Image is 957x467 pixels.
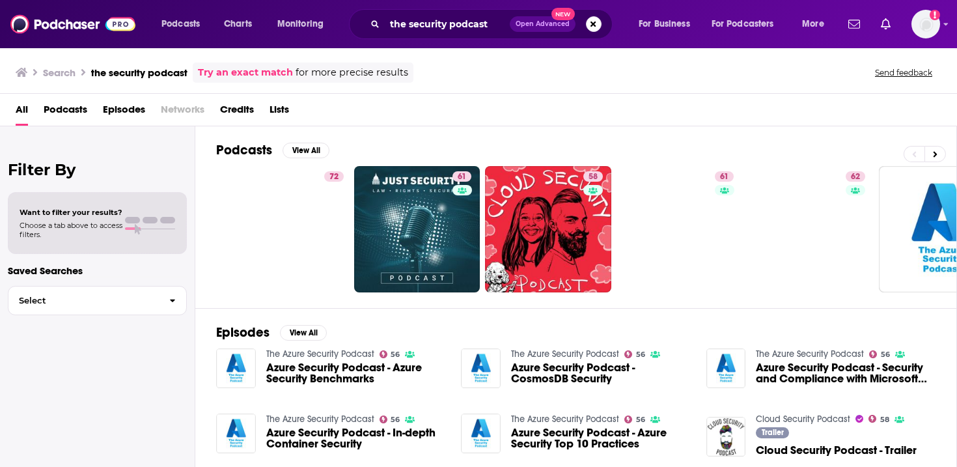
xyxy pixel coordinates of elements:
[266,348,374,360] a: The Azure Security Podcast
[551,8,575,20] span: New
[930,10,940,20] svg: Add a profile image
[361,9,625,39] div: Search podcasts, credits, & more...
[391,352,400,358] span: 56
[10,12,135,36] img: Podchaser - Follow, Share and Rate Podcasts
[216,348,256,388] img: Azure Security Podcast - Azure Security Benchmarks
[636,417,645,423] span: 56
[485,166,611,292] a: 58
[354,166,480,292] a: 61
[639,15,690,33] span: For Business
[756,362,936,384] a: Azure Security Podcast - Security and Compliance with Microsoft 365
[220,99,254,126] a: Credits
[747,166,874,292] a: 62
[268,14,340,35] button: open menu
[869,350,890,358] a: 56
[103,99,145,126] a: Episodes
[216,324,327,341] a: EpisodesView All
[461,414,501,453] img: Azure Security Podcast - Azure Security Top 10 Practices
[762,429,784,436] span: Trailer
[589,171,598,184] span: 58
[630,14,706,35] button: open menu
[510,16,576,32] button: Open AdvancedNew
[715,171,734,182] a: 61
[280,325,327,341] button: View All
[843,13,865,35] a: Show notifications dropdown
[511,362,691,384] span: Azure Security Podcast - CosmosDB Security
[720,171,728,184] span: 61
[8,286,187,315] button: Select
[516,21,570,27] span: Open Advanced
[703,14,793,35] button: open menu
[511,414,619,425] a: The Azure Security Podcast
[20,221,122,239] span: Choose a tab above to access filters.
[266,427,446,449] a: Azure Security Podcast - In-depth Container Security
[329,171,339,184] span: 72
[756,348,864,360] a: The Azure Security Podcast
[380,416,400,423] a: 56
[277,15,324,33] span: Monitoring
[216,324,270,341] h2: Episodes
[880,417,889,423] span: 58
[911,10,940,38] span: Logged in as autumncomm
[802,15,824,33] span: More
[391,417,400,423] span: 56
[712,15,774,33] span: For Podcasters
[266,414,374,425] a: The Azure Security Podcast
[8,160,187,179] h2: Filter By
[324,171,344,182] a: 72
[458,171,466,184] span: 61
[871,67,936,78] button: Send feedback
[583,171,603,182] a: 58
[44,99,87,126] a: Podcasts
[223,166,349,292] a: 72
[452,171,471,182] a: 61
[793,14,840,35] button: open menu
[511,348,619,360] a: The Azure Security Podcast
[461,348,501,388] img: Azure Security Podcast - CosmosDB Security
[624,350,645,358] a: 56
[617,166,743,292] a: 61
[8,296,159,305] span: Select
[283,143,329,158] button: View All
[624,416,645,423] a: 56
[43,66,76,79] h3: Search
[911,10,940,38] img: User Profile
[636,352,645,358] span: 56
[296,65,408,80] span: for more precise results
[756,414,850,425] a: Cloud Security Podcast
[215,14,260,35] a: Charts
[511,427,691,449] a: Azure Security Podcast - Azure Security Top 10 Practices
[846,171,865,182] a: 62
[266,362,446,384] span: Azure Security Podcast - Azure Security Benchmarks
[706,348,746,388] img: Azure Security Podcast - Security and Compliance with Microsoft 365
[216,142,272,158] h2: Podcasts
[16,99,28,126] span: All
[270,99,289,126] a: Lists
[152,14,217,35] button: open menu
[20,208,122,217] span: Want to filter your results?
[224,15,252,33] span: Charts
[868,415,889,423] a: 58
[911,10,940,38] button: Show profile menu
[851,171,860,184] span: 62
[91,66,187,79] h3: the security podcast
[706,417,746,457] img: Cloud Security Podcast - Trailer
[161,99,204,126] span: Networks
[881,352,890,358] span: 56
[876,13,896,35] a: Show notifications dropdown
[216,142,329,158] a: PodcastsView All
[216,414,256,453] img: Azure Security Podcast - In-depth Container Security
